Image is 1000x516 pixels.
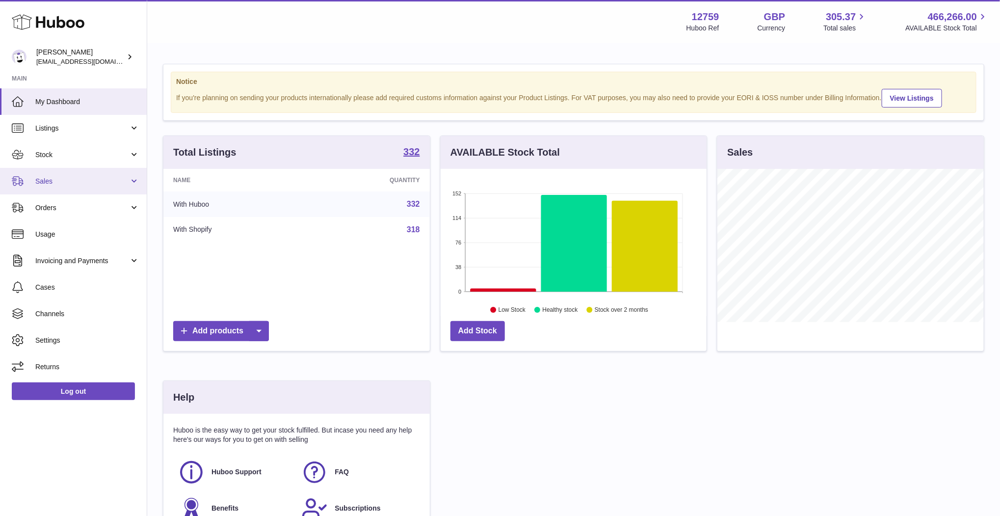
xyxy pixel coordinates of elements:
th: Name [163,169,307,191]
span: Huboo Support [211,467,262,477]
div: If you're planning on sending your products internationally please add required customs informati... [176,87,971,108]
a: 332 [403,147,420,159]
a: Add products [173,321,269,341]
span: [EMAIL_ADDRESS][DOMAIN_NAME] [36,57,144,65]
h3: Sales [727,146,753,159]
text: Stock over 2 months [595,307,648,314]
text: 0 [458,289,461,295]
span: Invoicing and Payments [35,256,129,266]
div: [PERSON_NAME] [36,48,125,66]
td: With Huboo [163,191,307,217]
text: 38 [455,264,461,270]
text: 76 [455,240,461,245]
a: Log out [12,382,135,400]
th: Quantity [307,169,430,191]
strong: Notice [176,77,971,86]
a: View Listings [882,89,942,108]
span: AVAILABLE Stock Total [905,24,988,33]
text: 114 [452,215,461,221]
a: Huboo Support [178,459,291,486]
a: 305.37 Total sales [823,10,867,33]
span: Subscriptions [335,504,380,513]
span: FAQ [335,467,349,477]
a: 318 [407,225,420,234]
text: Healthy stock [542,307,578,314]
span: Sales [35,177,129,186]
strong: GBP [764,10,785,24]
td: With Shopify [163,217,307,243]
a: Add Stock [450,321,505,341]
p: Huboo is the easy way to get your stock fulfilled. But incase you need any help here's our ways f... [173,426,420,444]
span: 466,266.00 [928,10,977,24]
span: Listings [35,124,129,133]
span: Usage [35,230,139,239]
text: Low Stock [499,307,526,314]
strong: 12759 [692,10,719,24]
div: Currency [758,24,786,33]
span: Cases [35,283,139,292]
strong: 332 [403,147,420,157]
span: Benefits [211,504,238,513]
span: Settings [35,336,139,345]
a: 332 [407,200,420,208]
text: 152 [452,190,461,196]
span: 305.37 [826,10,856,24]
a: FAQ [301,459,415,486]
h3: AVAILABLE Stock Total [450,146,560,159]
span: Total sales [823,24,867,33]
span: Orders [35,203,129,213]
div: Huboo Ref [686,24,719,33]
span: Stock [35,150,129,160]
span: Returns [35,362,139,372]
span: Channels [35,309,139,319]
span: My Dashboard [35,97,139,107]
a: 466,266.00 AVAILABLE Stock Total [905,10,988,33]
h3: Total Listings [173,146,237,159]
img: sofiapanwar@unndr.com [12,50,26,64]
h3: Help [173,391,194,404]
